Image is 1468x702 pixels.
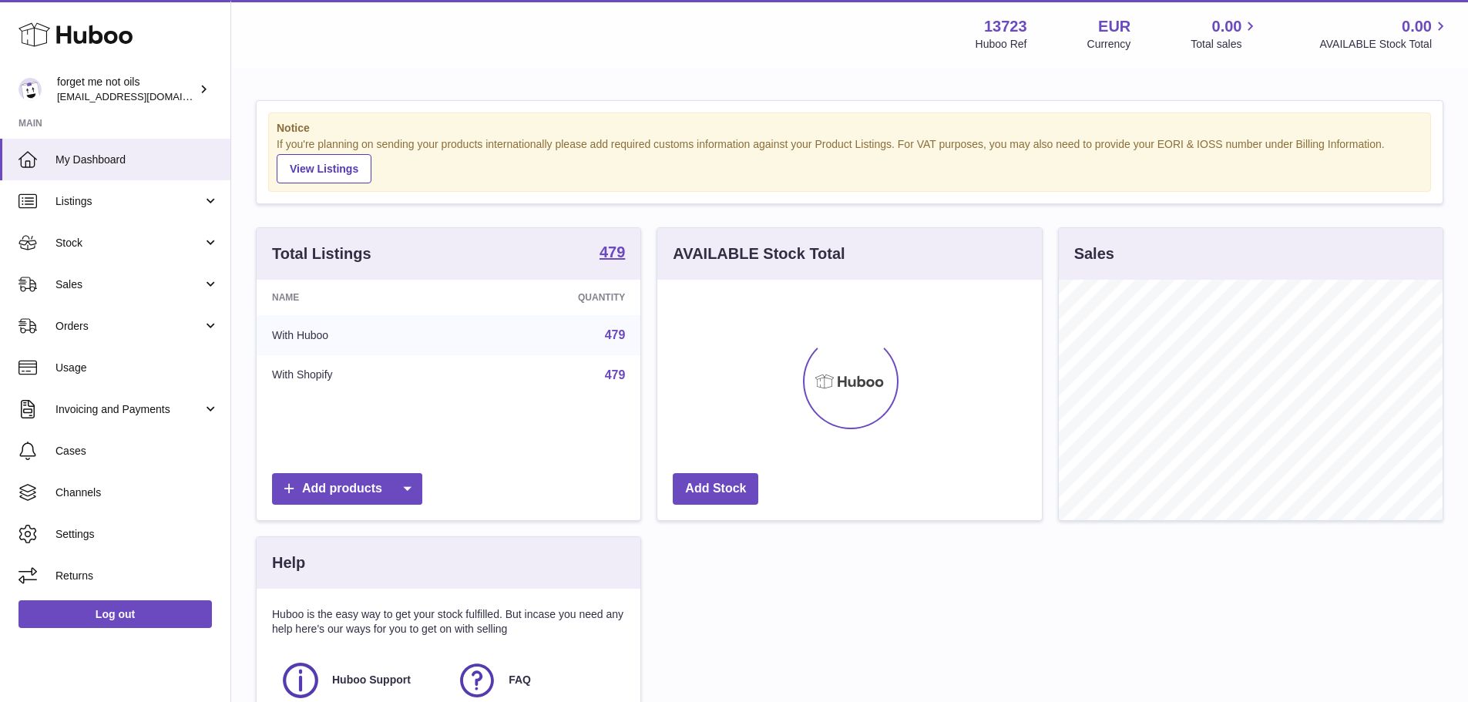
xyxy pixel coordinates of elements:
a: 479 [600,244,625,263]
span: My Dashboard [55,153,219,167]
strong: EUR [1098,16,1130,37]
p: Huboo is the easy way to get your stock fulfilled. But incase you need any help here's our ways f... [272,607,625,637]
a: Huboo Support [280,660,441,701]
span: Total sales [1191,37,1259,52]
a: 479 [605,328,626,341]
th: Quantity [464,280,641,315]
h3: AVAILABLE Stock Total [673,244,845,264]
span: Cases [55,444,219,458]
span: Listings [55,194,203,209]
a: 0.00 Total sales [1191,16,1259,52]
span: Invoicing and Payments [55,402,203,417]
span: 0.00 [1212,16,1242,37]
span: Returns [55,569,219,583]
a: 479 [605,368,626,381]
a: Log out [18,600,212,628]
span: [EMAIL_ADDRESS][DOMAIN_NAME] [57,90,227,102]
span: AVAILABLE Stock Total [1319,37,1450,52]
a: Add Stock [673,473,758,505]
span: Settings [55,527,219,542]
span: Huboo Support [332,673,411,687]
a: 0.00 AVAILABLE Stock Total [1319,16,1450,52]
img: internalAdmin-13723@internal.huboo.com [18,78,42,101]
strong: 479 [600,244,625,260]
div: Huboo Ref [976,37,1027,52]
a: FAQ [456,660,617,701]
span: Stock [55,236,203,250]
span: Usage [55,361,219,375]
span: Sales [55,277,203,292]
div: If you're planning on sending your products internationally please add required customs informati... [277,137,1423,183]
a: Add products [272,473,422,505]
h3: Help [272,553,305,573]
div: forget me not oils [57,75,196,104]
a: View Listings [277,154,371,183]
th: Name [257,280,464,315]
td: With Shopify [257,355,464,395]
h3: Sales [1074,244,1114,264]
td: With Huboo [257,315,464,355]
h3: Total Listings [272,244,371,264]
div: Currency [1087,37,1131,52]
span: 0.00 [1402,16,1432,37]
span: Channels [55,485,219,500]
span: FAQ [509,673,531,687]
strong: 13723 [984,16,1027,37]
strong: Notice [277,121,1423,136]
span: Orders [55,319,203,334]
